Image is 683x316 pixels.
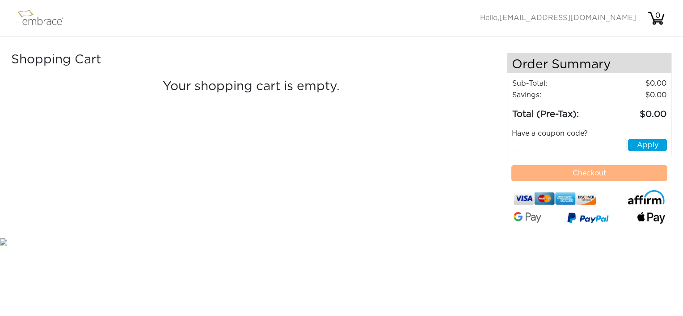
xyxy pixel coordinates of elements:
[597,89,667,101] td: 0.00
[511,165,668,181] button: Checkout
[514,212,541,223] img: Google-Pay-Logo.svg
[512,101,597,121] td: Total (Pre-Tax):
[514,190,597,207] img: credit-cards.png
[18,79,485,95] h4: Your shopping cart is empty.
[16,7,74,29] img: logo.png
[512,89,597,101] td: Savings :
[637,212,665,224] img: fullApplePay.png
[597,101,667,121] td: 0.00
[628,139,667,151] button: Apply
[649,10,666,21] div: 0
[512,78,597,89] td: Sub-Total:
[647,9,665,27] img: cart
[507,53,672,73] h4: Order Summary
[567,210,609,227] img: paypal-v3.png
[499,14,636,21] span: [EMAIL_ADDRESS][DOMAIN_NAME]
[480,14,636,21] span: Hello,
[597,78,667,89] td: 0.00
[628,190,665,205] img: affirm-logo.svg
[647,14,665,21] a: 0
[11,53,204,68] h3: Shopping Cart
[505,128,674,139] div: Have a coupon code?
